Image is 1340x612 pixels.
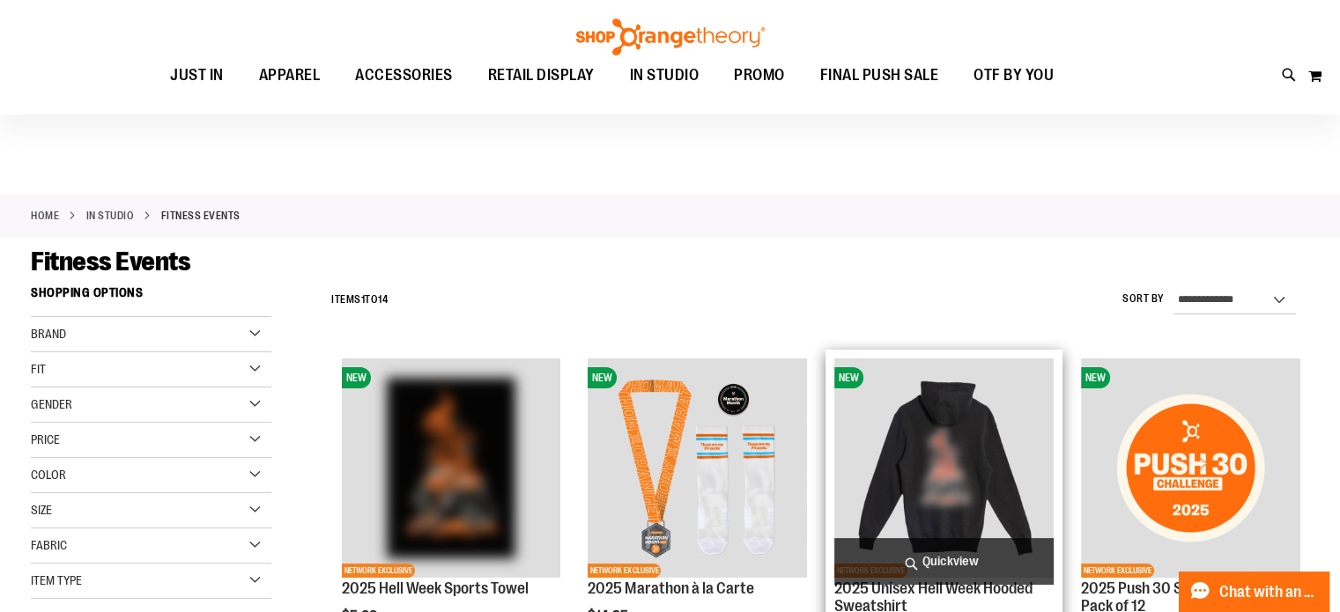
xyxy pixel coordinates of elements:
[1081,564,1154,578] span: NETWORK EXCLUSIVE
[488,55,595,95] span: RETAIL DISPLAY
[361,293,366,306] span: 1
[834,367,863,388] span: NEW
[470,55,612,96] a: RETAIL DISPLAY
[803,55,957,96] a: FINAL PUSH SALE
[31,432,60,446] span: Price
[31,362,46,376] span: Fit
[820,55,939,95] span: FINAL PUSH SALE
[259,55,321,95] span: APPAREL
[337,55,470,96] a: ACCESSORIES
[31,397,72,411] span: Gender
[86,208,135,224] a: IN STUDIO
[734,55,785,95] span: PROMO
[331,286,388,313] h2: Items to
[588,564,661,578] span: NETWORK EXCLUSIVE
[834,358,1054,578] img: 2025 Hell Week Hooded Sweatshirt
[31,327,66,341] span: Brand
[630,55,700,95] span: IN STUDIO
[152,55,241,96] a: JUST IN
[1122,291,1165,306] label: Sort By
[378,293,388,306] span: 14
[588,358,807,580] a: 2025 Marathon à la CarteNEWNETWORK EXCLUSIVE
[241,55,338,96] a: APPAREL
[342,358,561,578] img: OTF 2025 Hell Week Event Retail
[31,538,67,552] span: Fabric
[1219,584,1319,601] span: Chat with an Expert
[1081,367,1110,388] span: NEW
[161,208,241,224] strong: Fitness Events
[342,367,371,388] span: NEW
[1081,358,1300,578] img: 2025 Push 30 Sticker à la Carte - Pack of 12
[612,55,717,95] a: IN STUDIO
[170,55,224,95] span: JUST IN
[574,18,767,55] img: Shop Orangetheory
[342,579,529,597] a: 2025 Hell Week Sports Towel
[588,579,753,597] a: 2025 Marathon à la Carte
[31,573,82,587] span: Item Type
[342,358,561,580] a: OTF 2025 Hell Week Event RetailNEWNETWORK EXCLUSIVE
[834,358,1054,580] a: 2025 Hell Week Hooded SweatshirtNEWNETWORK EXCLUSIVE
[342,564,415,578] span: NETWORK EXCLUSIVE
[1081,358,1300,580] a: 2025 Push 30 Sticker à la Carte - Pack of 12NEWNETWORK EXCLUSIVE
[1179,571,1330,612] button: Chat with an Expert
[834,538,1054,585] a: Quickview
[355,55,453,95] span: ACCESSORIES
[588,358,807,578] img: 2025 Marathon à la Carte
[31,247,190,277] span: Fitness Events
[956,55,1071,96] a: OTF BY YOU
[31,468,66,482] span: Color
[588,367,617,388] span: NEW
[31,277,271,317] strong: Shopping Options
[31,503,52,517] span: Size
[31,208,59,224] a: Home
[974,55,1054,95] span: OTF BY YOU
[716,55,803,96] a: PROMO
